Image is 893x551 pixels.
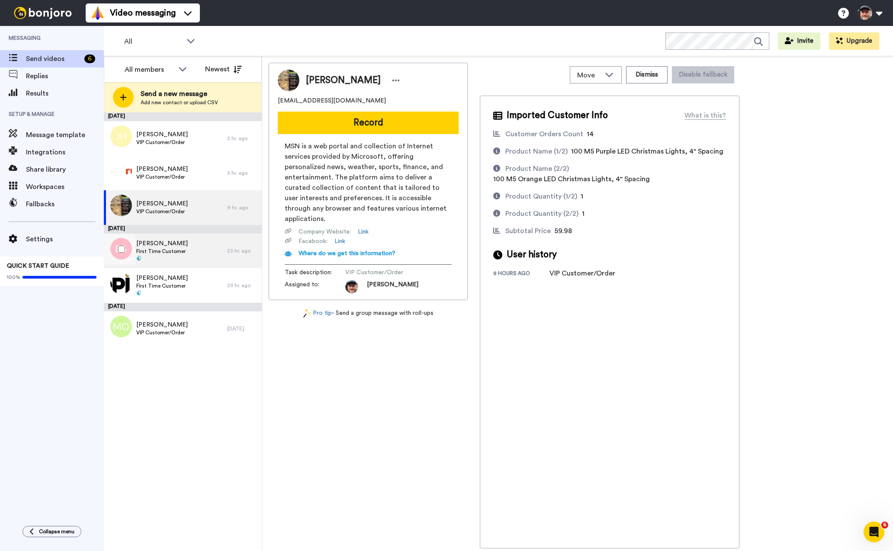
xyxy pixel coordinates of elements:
[26,147,104,157] span: Integrations
[577,70,601,80] span: Move
[141,99,218,106] span: Add new contact or upload CSV
[571,148,723,155] span: 100 M5 Purple LED Christmas Lights, 4" Spacing
[581,193,583,200] span: 1
[104,225,262,234] div: [DATE]
[684,110,726,121] div: What is this?
[549,268,615,279] div: VIP Customer/Order
[881,522,888,529] span: 6
[7,274,20,281] span: 100%
[227,170,257,176] div: 3 hr. ago
[110,195,132,216] img: 66374c63-9b01-49f8-9f6f-49293dc4943c.jpg
[136,239,188,248] span: [PERSON_NAME]
[507,109,608,122] span: Imported Customer Info
[299,227,351,236] span: Company Website :
[334,237,345,246] a: Link
[345,280,358,293] img: c9e61f06-a2a7-4bd0-b835-92eaf7e5258a-1746723632.jpg
[269,309,468,318] div: - Send a group message with roll-ups
[227,282,257,289] div: 23 hr. ago
[84,54,95,63] div: 6
[10,7,75,19] img: bj-logo-header-white.svg
[493,176,650,183] span: 100 M5 Orange LED Christmas Lights, 4" Spacing
[582,210,585,217] span: 1
[91,6,105,20] img: vm-color.svg
[110,272,132,294] img: 4c735d9f-1a7b-45bb-a3d1-fffec53d6461.png
[505,129,583,139] div: Customer Orders Count
[26,164,104,175] span: Share library
[26,130,104,140] span: Message template
[507,248,557,261] span: User history
[199,61,248,78] button: Newest
[136,320,188,329] span: [PERSON_NAME]
[110,316,132,337] img: mo.png
[125,64,174,75] div: All members
[493,270,549,279] div: 9 hours ago
[278,70,299,91] img: Image of Raymond Neubauer
[141,89,218,99] span: Send a new message
[39,528,74,535] span: Collapse menu
[227,247,257,254] div: 23 hr. ago
[303,309,332,318] a: Pro tip
[26,182,104,192] span: Workspaces
[285,280,345,293] span: Assigned to:
[285,268,345,277] span: Task description :
[136,329,188,336] span: VIP Customer/Order
[278,112,459,134] button: Record
[505,146,568,157] div: Product Name (1/2)
[505,163,569,174] div: Product Name (2/2)
[829,32,879,50] button: Upgrade
[136,274,188,282] span: [PERSON_NAME]
[227,204,257,211] div: 9 hr. ago
[299,250,395,256] span: Where do we get this information?
[587,131,594,138] span: 14
[505,208,578,219] div: Product Quantity (2/2)
[672,66,734,83] button: Disable fallback
[299,237,328,246] span: Facebook :
[227,135,257,142] div: 2 hr. ago
[124,36,182,47] span: All
[554,227,572,234] span: 59.98
[136,199,188,208] span: [PERSON_NAME]
[303,309,311,318] img: magic-wand.svg
[358,227,369,236] a: Link
[285,141,452,224] span: MSN is a web portal and collection of Internet services provided by Microsoft, offering personali...
[136,173,188,180] span: VIP Customer/Order
[367,280,418,293] span: [PERSON_NAME]
[306,74,381,87] span: [PERSON_NAME]
[136,130,188,139] span: [PERSON_NAME]
[626,66,668,83] button: Dismiss
[110,160,132,182] img: 4f447f0c-657f-48b3-ba41-668c822a1aff.png
[104,303,262,311] div: [DATE]
[505,226,551,236] div: Subtotal Price
[278,96,386,105] span: [EMAIL_ADDRESS][DOMAIN_NAME]
[136,282,188,289] span: First Time Customer
[26,88,104,99] span: Results
[104,112,262,121] div: [DATE]
[136,165,188,173] span: [PERSON_NAME]
[26,71,104,81] span: Replies
[110,125,132,147] img: jh.png
[7,263,69,269] span: QUICK START GUIDE
[345,268,427,277] span: VIP Customer/Order
[26,234,104,244] span: Settings
[778,32,820,50] button: Invite
[136,139,188,146] span: VIP Customer/Order
[110,7,176,19] span: Video messaging
[227,325,257,332] div: [DATE]
[136,248,188,255] span: First Time Customer
[505,191,577,202] div: Product Quantity (1/2)
[22,526,81,537] button: Collapse menu
[26,54,81,64] span: Send videos
[26,199,104,209] span: Fallbacks
[136,208,188,215] span: VIP Customer/Order
[864,522,884,542] iframe: Intercom live chat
